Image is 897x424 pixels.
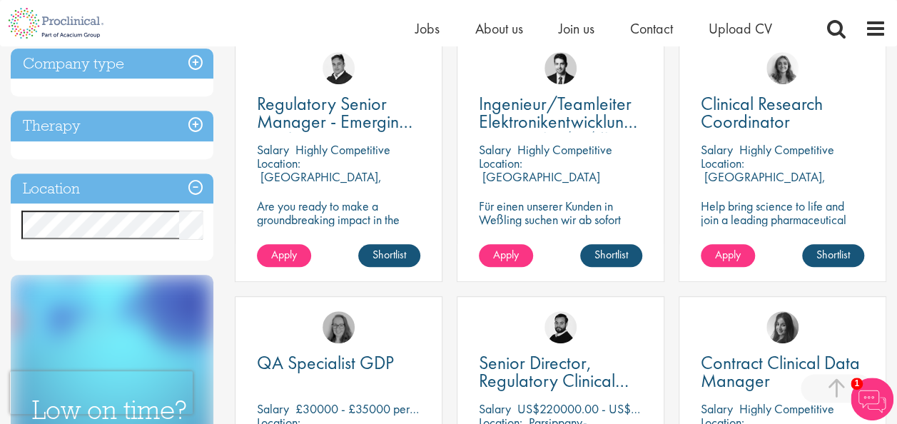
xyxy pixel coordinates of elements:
img: Chatbot [851,378,893,420]
img: Thomas Wenig [544,52,577,84]
p: [GEOGRAPHIC_DATA], [GEOGRAPHIC_DATA] [257,168,382,198]
a: Shortlist [580,244,642,267]
a: Senior Director, Regulatory Clinical Strategy [479,354,642,390]
span: Ingenieur/Teamleiter Elektronikentwicklung Aviation (m/w/d) [479,91,637,151]
a: Regulatory Senior Manager - Emerging Markets [257,95,420,131]
img: Peter Duvall [323,52,355,84]
a: Contact [630,19,673,38]
a: About us [475,19,523,38]
span: Salary [257,141,289,158]
p: Help bring science to life and join a leading pharmaceutical company to play a key role in delive... [701,199,864,267]
span: Apply [271,247,297,262]
span: Clinical Research Coordinator [701,91,823,133]
p: US$220000.00 - US$265000 per annum + Highly Competitive Salary [517,400,869,417]
p: Highly Competitive [517,141,612,158]
a: Ingenieur/Teamleiter Elektronikentwicklung Aviation (m/w/d) [479,95,642,131]
span: Location: [701,155,744,171]
span: Salary [479,141,511,158]
p: Highly Competitive [295,141,390,158]
a: Shortlist [358,244,420,267]
h3: Location [11,173,213,204]
span: Salary [701,400,733,417]
iframe: reCAPTCHA [10,371,193,414]
img: Jackie Cerchio [766,52,799,84]
img: Ingrid Aymes [323,311,355,343]
span: Location: [257,155,300,171]
a: QA Specialist GDP [257,354,420,372]
span: Salary [479,400,511,417]
span: Regulatory Senior Manager - Emerging Markets [257,91,412,151]
a: Apply [257,244,311,267]
p: Highly Competitive [739,141,834,158]
span: 1 [851,378,863,390]
span: Salary [701,141,733,158]
p: £30000 - £35000 per annum [295,400,445,417]
h3: Company type [11,49,213,79]
a: Apply [701,244,755,267]
h3: Therapy [11,111,213,141]
span: Salary [257,400,289,417]
a: Contract Clinical Data Manager [701,354,864,390]
img: Heidi Hennigan [766,311,799,343]
a: Upload CV [709,19,772,38]
span: Senior Director, Regulatory Clinical Strategy [479,350,629,410]
p: Highly Competitive [739,400,834,417]
img: Nick Walker [544,311,577,343]
span: Apply [715,247,741,262]
p: [GEOGRAPHIC_DATA], [GEOGRAPHIC_DATA] [701,168,826,198]
p: Are you ready to make a groundbreaking impact in the world of biotechnology? Join a growing compa... [257,199,420,281]
a: Jobs [415,19,440,38]
a: Shortlist [802,244,864,267]
a: Clinical Research Coordinator [701,95,864,131]
span: QA Specialist GDP [257,350,394,375]
span: Apply [493,247,519,262]
p: Für einen unserer Kunden in Weßling suchen wir ab sofort einen Senior Electronics Engineer Avioni... [479,199,642,267]
span: Location: [479,155,522,171]
a: Apply [479,244,533,267]
span: Contract Clinical Data Manager [701,350,860,393]
p: [GEOGRAPHIC_DATA] (81249), [GEOGRAPHIC_DATA] [479,168,642,198]
a: Join us [559,19,594,38]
